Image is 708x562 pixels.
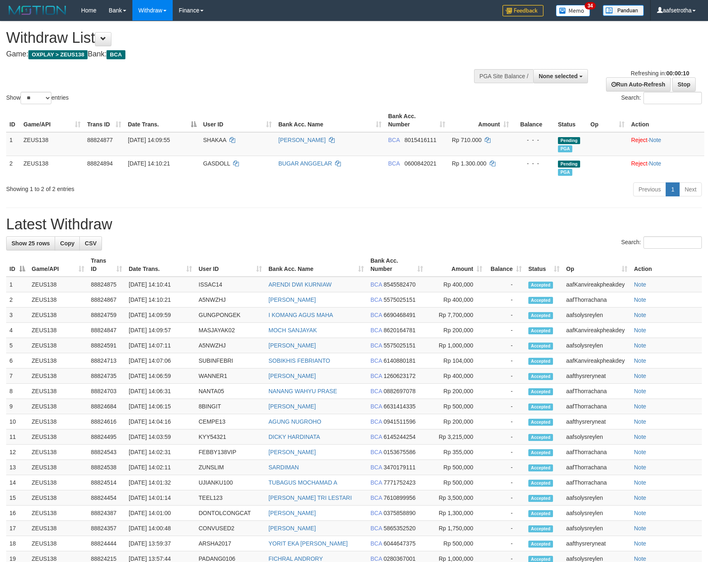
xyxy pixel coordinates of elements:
[268,403,316,410] a: [PERSON_NAME]
[634,434,646,440] a: Note
[634,312,646,318] a: Note
[384,434,416,440] span: Copy 6145244254 to clipboard
[125,353,195,368] td: [DATE] 14:07:06
[405,160,437,167] span: Copy 0600842021 to clipboard
[128,160,170,167] span: [DATE] 14:10:21
[28,323,88,338] td: ZEUS138
[128,137,170,143] span: [DATE] 14:09:55
[6,445,28,460] td: 12
[384,327,416,333] span: Copy 8620164781 to clipboard
[6,132,20,156] td: 1
[125,429,195,445] td: [DATE] 14:03:59
[88,445,125,460] td: 88824543
[12,240,50,247] span: Show 25 rows
[88,384,125,399] td: 88824703
[643,92,702,104] input: Search:
[195,292,265,308] td: A5NWZHJ
[405,137,437,143] span: Copy 8015416111 to clipboard
[370,388,382,394] span: BCA
[634,540,646,547] a: Note
[370,479,382,486] span: BCA
[88,292,125,308] td: 88824867
[125,445,195,460] td: [DATE] 14:02:31
[486,292,525,308] td: -
[563,384,631,399] td: aafThorrachana
[6,236,55,250] a: Show 25 rows
[486,368,525,384] td: -
[426,399,486,414] td: Rp 500,000
[125,308,195,323] td: [DATE] 14:09:59
[486,399,525,414] td: -
[28,445,88,460] td: ZEUS138
[486,308,525,323] td: -
[60,240,74,247] span: Copy
[384,312,416,318] span: Copy 6690468491 to clipboard
[195,414,265,429] td: CEMPE13
[6,216,702,233] h1: Latest Withdraw
[195,399,265,414] td: 8BINGIT
[28,292,88,308] td: ZEUS138
[502,5,544,16] img: Feedback.jpg
[426,323,486,338] td: Rp 200,000
[516,136,551,144] div: - - -
[195,338,265,353] td: A5NWZHJ
[558,161,580,168] span: Pending
[634,342,646,349] a: Note
[528,358,553,365] span: Accepted
[370,449,382,455] span: BCA
[528,343,553,350] span: Accepted
[384,418,416,425] span: Copy 0941511596 to clipboard
[606,77,671,91] a: Run Auto-Refresh
[6,109,20,132] th: ID
[384,403,416,410] span: Copy 6631414335 to clipboard
[486,323,525,338] td: -
[125,292,195,308] td: [DATE] 14:10:21
[88,475,125,490] td: 88824514
[6,92,69,104] label: Show entries
[370,494,382,501] span: BCA
[6,490,28,506] td: 15
[87,160,113,167] span: 88824894
[426,429,486,445] td: Rp 3,215,000
[28,475,88,490] td: ZEUS138
[528,403,553,410] span: Accepted
[563,399,631,414] td: aafThorrachana
[426,475,486,490] td: Rp 500,000
[6,30,464,46] h1: Withdraw List
[28,490,88,506] td: ZEUS138
[28,399,88,414] td: ZEUS138
[125,460,195,475] td: [DATE] 14:02:11
[203,137,226,143] span: SHAKAA
[486,460,525,475] td: -
[88,353,125,368] td: 88824713
[388,137,400,143] span: BCA
[268,510,316,516] a: [PERSON_NAME]
[633,182,666,196] a: Previous
[563,414,631,429] td: aafthysreryneat
[6,253,28,277] th: ID: activate to sort column descending
[563,308,631,323] td: aafsolysreylen
[6,399,28,414] td: 9
[384,449,416,455] span: Copy 0153675586 to clipboard
[6,323,28,338] td: 4
[426,506,486,521] td: Rp 1,300,000
[6,506,28,521] td: 16
[426,445,486,460] td: Rp 355,000
[628,109,704,132] th: Action
[388,160,400,167] span: BCA
[634,555,646,562] a: Note
[6,156,20,179] td: 2
[679,182,702,196] a: Next
[528,327,553,334] span: Accepted
[6,50,464,58] h4: Game: Bank:
[563,429,631,445] td: aafsolysreylen
[634,388,646,394] a: Note
[6,308,28,323] td: 3
[634,296,646,303] a: Note
[533,69,588,83] button: None selected
[28,50,88,59] span: OXPLAY > ZEUS138
[268,296,316,303] a: [PERSON_NAME]
[384,357,416,364] span: Copy 6140880181 to clipboard
[585,2,596,9] span: 34
[88,460,125,475] td: 88824538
